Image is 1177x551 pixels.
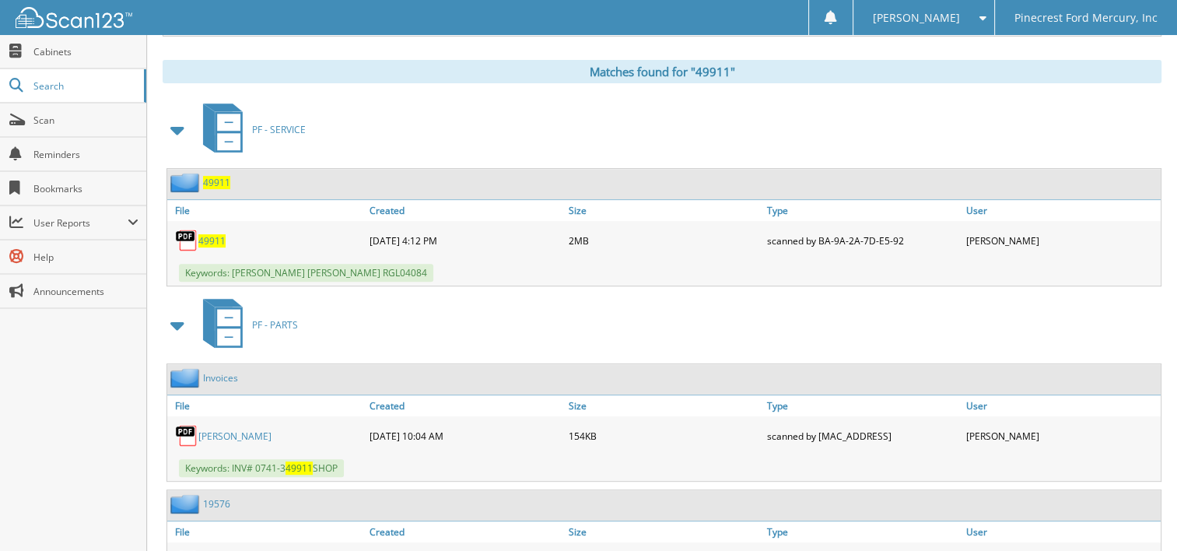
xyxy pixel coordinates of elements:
[1099,476,1177,551] iframe: Chat Widget
[170,368,203,388] img: folder2.png
[198,430,271,443] a: [PERSON_NAME]
[366,521,564,542] a: Created
[962,200,1161,221] a: User
[33,114,138,127] span: Scan
[16,7,132,28] img: scan123-logo-white.svg
[170,494,203,514] img: folder2.png
[763,225,962,256] div: scanned by BA-9A-2A-7D-E5-92
[565,521,763,542] a: Size
[179,459,344,477] span: Keywords: INV# 0741-3 SHOP
[873,13,960,23] span: [PERSON_NAME]
[163,60,1161,83] div: Matches found for "49911"
[33,45,138,58] span: Cabinets
[285,462,313,475] span: 49911
[763,521,962,542] a: Type
[962,521,1161,542] a: User
[167,200,366,221] a: File
[763,420,962,451] div: scanned by [MAC_ADDRESS]
[179,264,433,282] span: Keywords: [PERSON_NAME] [PERSON_NAME] RGL04084
[203,176,230,189] a: 49911
[167,521,366,542] a: File
[366,395,564,416] a: Created
[962,395,1161,416] a: User
[33,251,138,264] span: Help
[763,395,962,416] a: Type
[194,294,298,356] a: PF - PARTS
[366,225,564,256] div: [DATE] 4:12 PM
[565,395,763,416] a: Size
[194,99,306,160] a: PF - SERVICE
[763,200,962,221] a: Type
[203,497,230,511] a: 19576
[252,318,298,332] span: PF - PARTS
[175,229,198,252] img: PDF.png
[962,225,1161,256] div: [PERSON_NAME]
[175,424,198,447] img: PDF.png
[33,79,136,93] span: Search
[33,182,138,195] span: Bookmarks
[33,148,138,161] span: Reminders
[962,420,1161,451] div: [PERSON_NAME]
[366,200,564,221] a: Created
[366,420,564,451] div: [DATE] 10:04 AM
[1014,13,1158,23] span: Pinecrest Ford Mercury, Inc
[198,234,226,247] a: 49911
[565,225,763,256] div: 2MB
[33,216,128,230] span: User Reports
[33,285,138,298] span: Announcements
[203,371,238,384] a: Invoices
[565,200,763,221] a: Size
[167,395,366,416] a: File
[565,420,763,451] div: 154KB
[252,123,306,136] span: PF - SERVICE
[170,173,203,192] img: folder2.png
